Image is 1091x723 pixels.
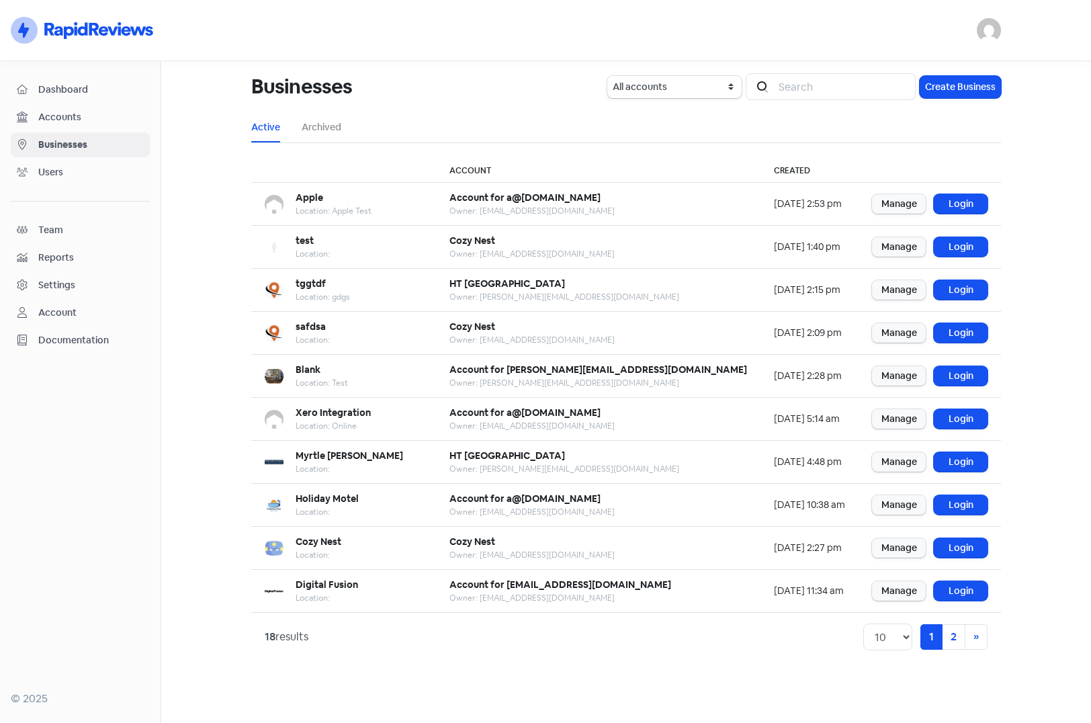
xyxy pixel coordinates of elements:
div: Location: [296,463,403,475]
b: Cozy Nest [449,235,495,247]
button: Create Business [920,76,1001,98]
div: Owner: [EMAIL_ADDRESS][DOMAIN_NAME] [449,506,615,518]
span: Users [38,165,144,179]
b: Account for a@[DOMAIN_NAME] [449,407,601,419]
a: Login [934,452,988,472]
div: Location: Apple Test [296,205,372,217]
a: 2 [942,624,965,650]
a: 1 [920,624,943,650]
a: Active [251,120,280,134]
b: Account for a@[DOMAIN_NAME] [449,192,601,204]
a: Manage [872,280,926,300]
div: Location: [296,248,330,260]
a: Settings [11,273,150,298]
a: Login [934,581,988,601]
th: Account [436,159,760,183]
a: Users [11,160,150,185]
div: [DATE] 2:28 pm [774,369,845,383]
div: Owner: [EMAIL_ADDRESS][DOMAIN_NAME] [449,205,615,217]
div: Location: Online [296,420,371,432]
b: Cozy Nest [449,536,495,548]
input: Search [771,73,916,100]
div: Owner: [EMAIL_ADDRESS][DOMAIN_NAME] [449,549,615,561]
div: Location: [296,334,330,346]
b: HT [GEOGRAPHIC_DATA] [449,450,565,462]
b: Account for [EMAIL_ADDRESS][DOMAIN_NAME] [449,579,671,591]
img: default-business-250x250.png [265,195,283,214]
b: Cozy Nest [296,536,341,548]
img: 281c9bf5-4b49-42ad-b728-bb7c306204f3-250x250.png [265,496,283,515]
div: Account [38,306,77,320]
span: Team [38,223,144,237]
div: [DATE] 1:40 pm [774,240,845,254]
b: test [296,235,314,247]
th: Created [760,159,859,183]
a: Login [934,280,988,300]
b: HT [GEOGRAPHIC_DATA] [449,278,565,290]
img: 86b9cfb5-886c-4d18-9e12-ff467660681c-250x250.png [265,582,283,601]
div: Owner: [PERSON_NAME][EMAIL_ADDRESS][DOMAIN_NAME] [449,377,747,389]
a: Account [11,300,150,325]
a: Login [934,194,988,214]
img: 64f4c482-9bb0-4e89-8902-cf4687f9caaa-250x250.png [265,453,283,472]
div: Owner: [EMAIL_ADDRESS][DOMAIN_NAME] [449,334,615,346]
a: Manage [872,323,926,343]
a: Login [934,538,988,558]
b: Holiday Motel [296,493,359,505]
span: Reports [38,251,144,265]
h1: Businesses [251,65,352,108]
a: Manage [872,366,926,386]
div: [DATE] 2:27 pm [774,541,845,555]
div: [DATE] 2:09 pm [774,326,845,340]
div: © 2025 [11,691,150,707]
a: Documentation [11,328,150,353]
span: Documentation [38,333,144,347]
img: 8b19b54f-1974-4274-8481-c6133c5edc1c-250x250.png [265,281,283,300]
a: Login [934,237,988,257]
a: Manage [872,237,926,257]
b: Account for [PERSON_NAME][EMAIL_ADDRESS][DOMAIN_NAME] [449,364,747,376]
a: Login [934,366,988,386]
div: Location: [296,506,359,518]
a: Accounts [11,105,150,130]
div: [DATE] 2:53 pm [774,197,845,211]
a: Manage [872,194,926,214]
span: Businesses [38,138,144,152]
b: Blank [296,364,320,376]
div: Location: [296,592,358,604]
div: [DATE] 11:34 am [774,584,845,598]
img: 26180aaa-c657-4ef9-bfda-a8959d6838fd-250x250.png [265,238,283,257]
b: safdsa [296,321,326,333]
span: » [973,630,979,644]
img: default-business-250x250.png [265,410,283,429]
a: Businesses [11,132,150,157]
div: Owner: [EMAIL_ADDRESS][DOMAIN_NAME] [449,592,671,604]
a: Login [934,495,988,515]
div: results [265,629,308,645]
a: Login [934,409,988,429]
b: Cozy Nest [449,321,495,333]
b: tggtdf [296,278,326,290]
b: Account for a@[DOMAIN_NAME] [449,493,601,505]
div: Owner: [PERSON_NAME][EMAIL_ADDRESS][DOMAIN_NAME] [449,291,679,303]
div: [DATE] 4:48 pm [774,455,845,469]
div: [DATE] 2:15 pm [774,283,845,297]
a: Archived [302,120,341,134]
a: Manage [872,409,926,429]
a: Reports [11,245,150,270]
span: Dashboard [38,83,144,97]
a: Manage [872,495,926,515]
b: Digital Fusion [296,579,358,591]
div: Owner: [EMAIL_ADDRESS][DOMAIN_NAME] [449,248,615,260]
div: Location: gdgs [296,291,350,303]
img: 250f6b1f-5c86-4ad0-8663-a911198c802c-250x250.png [265,324,283,343]
div: [DATE] 5:14 am [774,412,845,426]
a: Team [11,218,150,243]
div: Location: Test [296,377,348,389]
a: Next [965,624,988,650]
div: Location: [296,549,341,561]
div: Owner: [EMAIL_ADDRESS][DOMAIN_NAME] [449,420,615,432]
a: Manage [872,452,926,472]
b: Apple [296,192,323,204]
div: Settings [38,278,75,292]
